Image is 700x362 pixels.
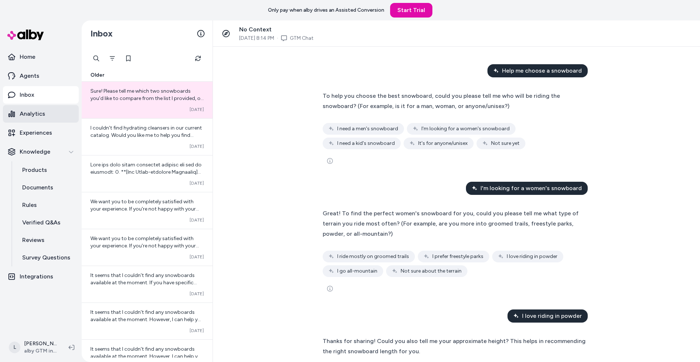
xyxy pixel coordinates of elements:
[323,210,579,237] span: Great! To find the perfect women's snowboard for you, could you please tell me what type of terra...
[20,272,53,281] p: Integrations
[190,254,204,260] span: [DATE]
[90,272,198,308] span: It seems that I couldn't find any snowboards available at the moment. If you have specific prefer...
[82,82,213,118] a: Sure! Please tell me which two snowboards you'd like to compare from the list I provided, or if y...
[323,338,586,355] span: Thanks for sharing! Could you also tell me your approximate height? This helps in recommending th...
[15,161,79,179] a: Products
[421,125,510,132] span: I'm looking for a women's snowboard
[507,253,557,260] span: I love riding in powder
[337,253,409,260] span: I ride mostly on groomed trails
[20,72,39,80] p: Agents
[22,253,70,262] p: Survey Questions
[90,235,202,278] span: We want you to be completely satisfied with your experience. If you're not happy with your purcha...
[190,180,204,186] span: [DATE]
[90,309,204,352] span: It seems that I couldn't find any snowboards available at the moment. However, I can help you wit...
[22,236,44,244] p: Reviews
[390,3,432,18] a: Start Trial
[82,266,213,303] a: It seems that I couldn't find any snowboards available at the moment. If you have specific prefer...
[239,26,272,33] span: No Context
[15,196,79,214] a: Rules
[15,231,79,249] a: Reviews
[24,347,57,355] span: alby GTM internal
[15,179,79,196] a: Documents
[90,28,113,39] h2: Inbox
[522,312,582,320] span: I love riding in powder
[502,66,582,75] span: Help me choose a snowboard
[3,48,79,66] a: Home
[90,199,202,241] span: We want you to be completely satisfied with your experience. If you're not happy with your purcha...
[190,107,204,112] span: [DATE]
[3,105,79,123] a: Analytics
[105,51,120,66] button: Filter
[3,268,79,285] a: Integrations
[491,140,520,147] span: Not sure yet
[277,35,278,42] span: ·
[190,217,204,223] span: [DATE]
[20,109,45,118] p: Analytics
[24,340,57,347] p: [PERSON_NAME]
[15,214,79,231] a: Verified Q&As
[268,7,384,14] p: Only pay when alby drives an Assisted Conversion
[90,125,202,153] span: I couldn't find hydrating cleansers in our current catalog. Would you like me to help you find ot...
[418,140,468,147] span: It's for anyone/unisex
[3,67,79,85] a: Agents
[22,218,61,227] p: Verified Q&As
[190,328,204,334] span: [DATE]
[20,90,34,99] p: Inbox
[190,291,204,297] span: [DATE]
[190,143,204,149] span: [DATE]
[337,140,395,147] span: I need a kid's snowboard
[90,88,204,116] span: Sure! Please tell me which two snowboards you'd like to compare from the list I provided, or if y...
[20,147,50,156] p: Knowledge
[22,183,53,192] p: Documents
[337,267,377,275] span: I go all-mountain
[4,336,63,359] button: L[PERSON_NAME]alby GTM internal
[481,184,582,193] span: I'm looking for a women's snowboard
[290,35,314,42] a: GTM Chat
[7,30,44,40] img: alby Logo
[82,118,213,155] a: I couldn't find hydrating cleansers in our current catalog. Would you like me to help you find ot...
[9,342,20,353] span: L
[3,143,79,161] button: Knowledge
[401,267,462,275] span: Not sure about the terrain
[82,229,213,266] a: We want you to be completely satisfied with your experience. If you're not happy with your purcha...
[82,155,213,192] a: Lore ips dolo sitam consectet adipisc eli sed do eiusmodt: 0. **[Inc Utlab-etdolore Magnaaliq](en...
[22,166,47,174] p: Products
[15,249,79,266] a: Survey Questions
[337,125,398,132] span: I need a men's snowboard
[432,253,483,260] span: I prefer freestyle parks
[90,72,104,79] span: Older
[82,192,213,229] a: We want you to be completely satisfied with your experience. If you're not happy with your purcha...
[239,35,274,42] span: [DATE] 8:14 PM
[20,53,35,61] p: Home
[323,92,560,109] span: To help you choose the best snowboard, could you please tell me who will be riding the snowboard?...
[20,128,52,137] p: Experiences
[323,281,337,296] button: See more
[22,201,37,209] p: Rules
[82,303,213,339] a: It seems that I couldn't find any snowboards available at the moment. However, I can help you wit...
[191,51,205,66] button: Refresh
[3,124,79,142] a: Experiences
[323,154,337,168] button: See more
[3,86,79,104] a: Inbox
